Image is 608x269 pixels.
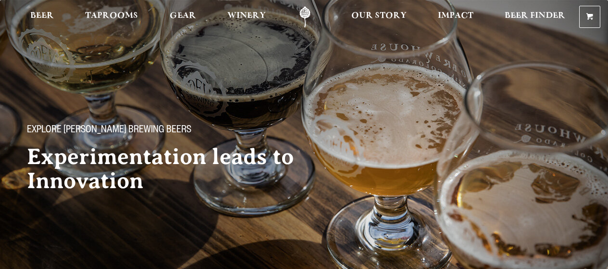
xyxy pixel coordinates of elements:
[498,6,571,28] a: Beer Finder
[24,6,60,28] a: Beer
[27,125,191,137] span: Explore [PERSON_NAME] Brewing Beers
[345,6,413,28] a: Our Story
[221,6,272,28] a: Winery
[79,6,144,28] a: Taprooms
[287,6,323,28] a: Odell Home
[505,12,565,20] span: Beer Finder
[163,6,202,28] a: Gear
[30,12,54,20] span: Beer
[170,12,196,20] span: Gear
[27,145,327,193] h2: Experimentation leads to Innovation
[85,12,138,20] span: Taprooms
[438,12,473,20] span: Impact
[351,12,407,20] span: Our Story
[227,12,266,20] span: Winery
[432,6,480,28] a: Impact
